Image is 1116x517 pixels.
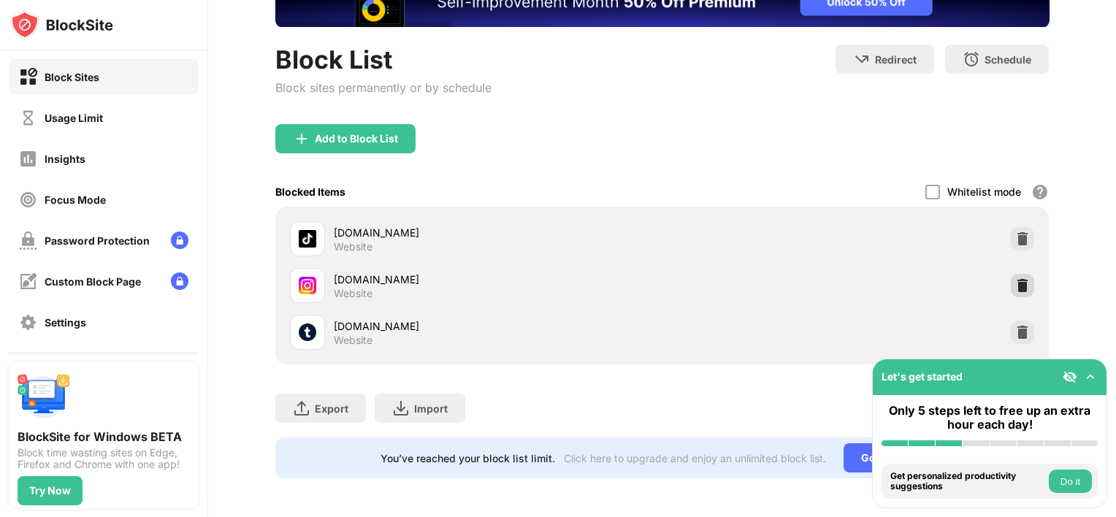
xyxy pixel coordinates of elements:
div: Block Sites [45,71,99,83]
img: time-usage-off.svg [19,109,37,127]
div: You’ve reached your block list limit. [381,452,555,464]
img: favicons [299,323,316,341]
div: Import [414,402,448,415]
img: block-on.svg [19,68,37,86]
div: Website [334,334,372,347]
img: insights-off.svg [19,150,37,168]
div: Block List [275,45,492,74]
div: Let's get started [882,370,963,383]
div: Get personalized productivity suggestions [890,471,1045,492]
div: Export [315,402,348,415]
img: password-protection-off.svg [19,231,37,250]
div: [DOMAIN_NAME] [334,272,662,287]
img: logo-blocksite.svg [10,10,113,39]
img: favicons [299,277,316,294]
div: Click here to upgrade and enjoy an unlimited block list. [564,452,826,464]
img: favicons [299,230,316,248]
div: Settings [45,316,86,329]
img: lock-menu.svg [171,231,188,249]
img: lock-menu.svg [171,272,188,290]
img: eye-not-visible.svg [1063,369,1077,384]
div: BlockSite for Windows BETA [18,429,190,444]
div: Try Now [29,485,71,497]
div: Insights [45,153,85,165]
img: push-desktop.svg [18,371,70,424]
div: Block time wasting sites on Edge, Firefox and Chrome with one app! [18,447,190,470]
div: Block sites permanently or by schedule [275,80,492,95]
div: Blocked Items [275,185,345,198]
div: Add to Block List [315,133,398,145]
div: [DOMAIN_NAME] [334,318,662,334]
img: focus-off.svg [19,191,37,209]
div: Only 5 steps left to free up an extra hour each day! [882,404,1098,432]
div: Custom Block Page [45,275,141,288]
div: Go Unlimited [844,443,944,472]
iframe: Sign in with Google Dialog [816,15,1101,164]
div: Usage Limit [45,112,103,124]
div: Website [334,287,372,300]
img: customize-block-page-off.svg [19,272,37,291]
button: Do it [1049,470,1092,493]
img: omni-setup-toggle.svg [1083,369,1098,384]
div: Focus Mode [45,194,106,206]
img: settings-off.svg [19,313,37,332]
div: [DOMAIN_NAME] [334,225,662,240]
div: Whitelist mode [947,185,1021,198]
div: Website [334,240,372,253]
div: Password Protection [45,234,150,247]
